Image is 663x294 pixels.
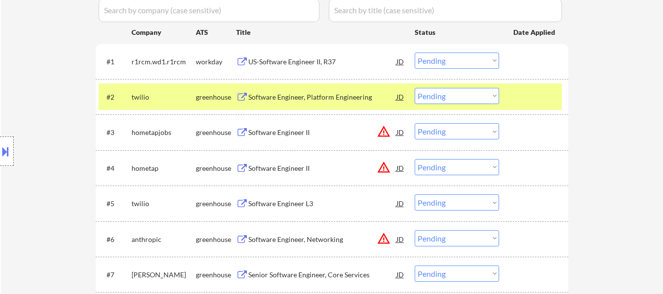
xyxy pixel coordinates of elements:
div: Software Engineer L3 [248,199,397,209]
div: JD [396,230,405,248]
div: Software Engineer II [248,128,397,137]
div: Status [415,23,499,41]
button: warning_amber [377,160,391,174]
div: Software Engineer II [248,163,397,173]
div: workday [196,57,236,67]
div: Date Applied [513,27,557,37]
div: Software Engineer, Platform Engineering [248,92,397,102]
div: #7 [106,270,124,280]
div: US-Software Engineer II, R37 [248,57,397,67]
div: JD [396,159,405,177]
div: greenhouse [196,270,236,280]
div: greenhouse [196,235,236,244]
div: Company [132,27,196,37]
div: greenhouse [196,128,236,137]
div: greenhouse [196,92,236,102]
div: [PERSON_NAME] [132,270,196,280]
div: r1rcm.wd1.r1rcm [132,57,196,67]
div: JD [396,88,405,106]
div: Senior Software Engineer, Core Services [248,270,397,280]
div: greenhouse [196,163,236,173]
button: warning_amber [377,125,391,138]
button: warning_amber [377,232,391,245]
div: ATS [196,27,236,37]
div: JD [396,266,405,283]
div: Software Engineer, Networking [248,235,397,244]
div: JD [396,194,405,212]
div: JD [396,53,405,70]
div: Title [236,27,405,37]
div: #1 [106,57,124,67]
div: greenhouse [196,199,236,209]
div: JD [396,123,405,141]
